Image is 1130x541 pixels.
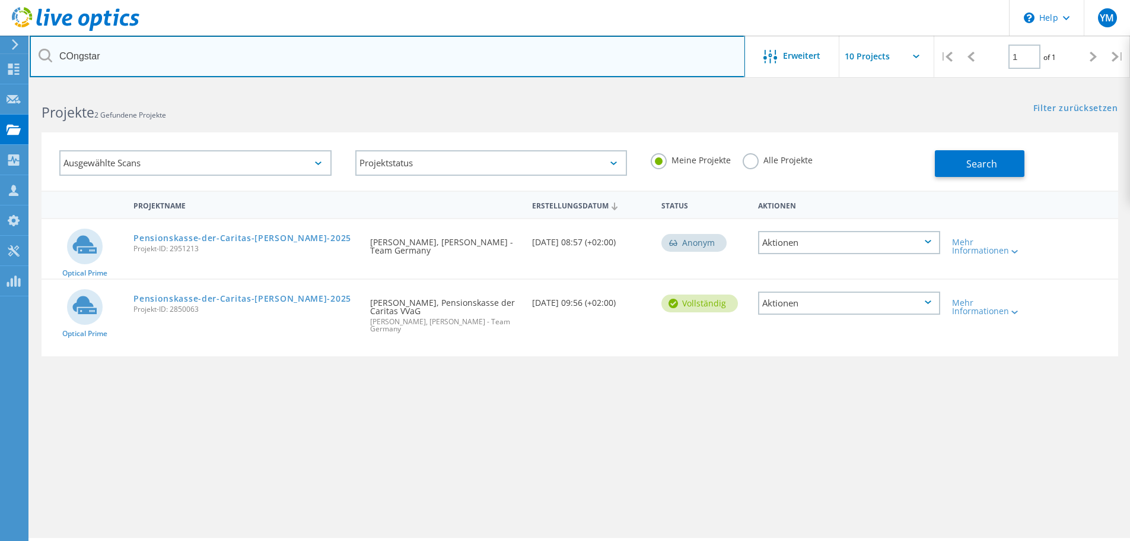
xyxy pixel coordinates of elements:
input: Projekte nach Namen, Verantwortlichem, ID, Unternehmen usw. suchen [30,36,745,77]
span: [PERSON_NAME], [PERSON_NAME] - Team Germany [370,318,520,333]
div: [PERSON_NAME], Pensionskasse der Caritas VVaG [364,280,526,344]
a: Live Optics Dashboard [12,25,139,33]
span: Optical Prime [62,330,107,337]
div: | [1106,36,1130,78]
span: YM [1100,13,1114,23]
div: Status [655,194,752,216]
div: Projektname [128,194,364,216]
a: Filter zurücksetzen [1033,104,1118,114]
span: Projekt-ID: 2951213 [133,245,358,252]
span: Optical Prime [62,270,107,277]
span: 2 Gefundene Projekte [94,110,166,120]
svg: \n [1024,12,1034,23]
label: Alle Projekte [743,153,813,164]
div: Aktionen [752,194,946,216]
b: Projekte [42,103,94,122]
div: Ausgewählte Scans [59,150,332,176]
button: Search [935,150,1024,177]
span: Erweitert [783,52,820,60]
div: Aktionen [758,292,940,315]
div: | [934,36,959,78]
label: Meine Projekte [651,153,731,164]
div: Anonym [661,234,727,252]
div: [DATE] 08:57 (+02:00) [526,219,655,258]
a: Pensionskasse-der-Caritas-[PERSON_NAME]-2025 [133,295,351,303]
span: Projekt-ID: 2850063 [133,306,358,313]
div: Mehr Informationen [952,299,1026,315]
a: Pensionskasse-der-Caritas-[PERSON_NAME]-2025 [133,234,351,242]
div: [PERSON_NAME], [PERSON_NAME] - Team Germany [364,219,526,267]
div: Projektstatus [355,150,628,176]
div: Aktionen [758,231,940,254]
div: Erstellungsdatum [526,194,655,216]
span: of 1 [1043,52,1056,62]
div: Mehr Informationen [952,238,1026,255]
span: Search [966,157,997,170]
div: [DATE] 09:56 (+02:00) [526,280,655,319]
div: vollständig [661,295,738,312]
